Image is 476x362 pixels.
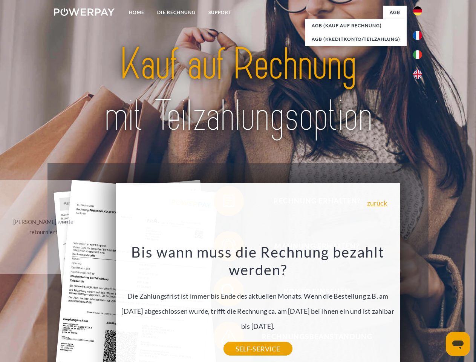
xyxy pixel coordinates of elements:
[1,217,86,237] div: [PERSON_NAME] wurde retourniert
[202,6,238,19] a: SUPPORT
[413,31,422,40] img: fr
[120,243,395,349] div: Die Zahlungsfrist ist immer bis Ende des aktuellen Monats. Wenn die Bestellung z.B. am [DATE] abg...
[54,8,115,16] img: logo-powerpay-white.svg
[413,50,422,59] img: it
[305,32,407,46] a: AGB (Kreditkonto/Teilzahlung)
[305,19,407,32] a: AGB (Kauf auf Rechnung)
[383,6,407,19] a: agb
[120,243,395,279] h3: Bis wann muss die Rechnung bezahlt werden?
[122,6,151,19] a: Home
[223,342,292,356] a: SELF-SERVICE
[446,332,470,356] iframe: Schaltfläche zum Öffnen des Messaging-Fensters
[72,36,404,144] img: title-powerpay_de.svg
[413,70,422,79] img: en
[151,6,202,19] a: DIE RECHNUNG
[413,6,422,15] img: de
[367,199,387,206] a: zurück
